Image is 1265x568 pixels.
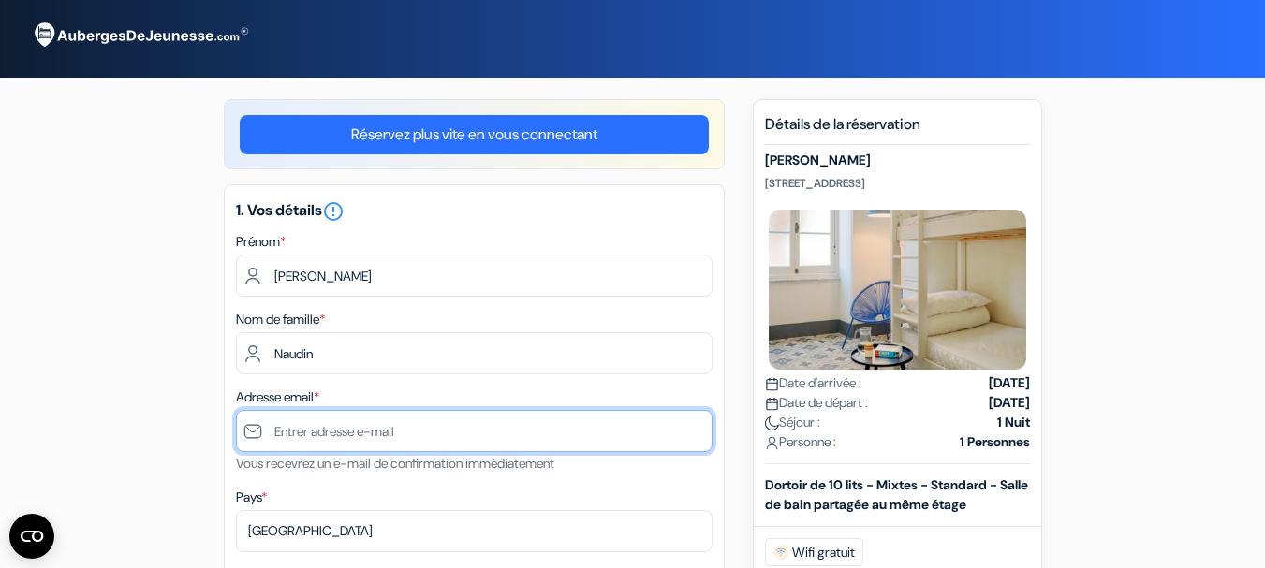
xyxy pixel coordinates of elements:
input: Entrer adresse e-mail [236,410,713,452]
label: Adresse email [236,387,319,407]
strong: [DATE] [989,373,1030,393]
label: Nom de famille [236,310,325,329]
a: error_outline [322,200,345,220]
strong: [DATE] [989,393,1030,413]
h5: [PERSON_NAME] [765,153,1030,168]
label: Pays [236,488,267,507]
span: Date de départ : [765,393,868,413]
strong: 1 Personnes [960,432,1030,452]
img: calendar.svg [765,377,779,391]
button: CMP-Widget öffnen [9,514,54,559]
h5: 1. Vos détails [236,200,713,223]
input: Entrer le nom de famille [236,332,713,374]
span: Personne : [765,432,836,452]
img: user_icon.svg [765,436,779,450]
img: free_wifi.svg [773,545,788,560]
img: moon.svg [765,416,779,430]
img: AubergesDeJeunesse.com [22,10,257,61]
span: Wifi gratuit [765,538,863,566]
label: Prénom [236,232,286,252]
p: [STREET_ADDRESS] [765,176,1030,191]
a: Réservez plus vite en vous connectant [240,115,709,154]
span: Séjour : [765,413,820,432]
input: Entrez votre prénom [236,255,713,297]
strong: 1 Nuit [997,413,1030,432]
span: Date d'arrivée : [765,373,861,393]
img: calendar.svg [765,397,779,411]
small: Vous recevrez un e-mail de confirmation immédiatement [236,455,554,472]
h5: Détails de la réservation [765,115,1030,145]
i: error_outline [322,200,345,223]
b: Dortoir de 10 lits - Mixtes - Standard - Salle de bain partagée au même étage [765,476,1028,513]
